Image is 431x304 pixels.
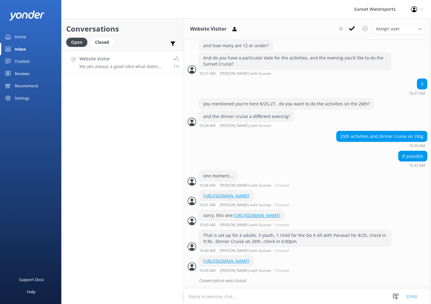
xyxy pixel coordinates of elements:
img: yonder-white-logo.png [9,10,44,21]
div: one moment... [200,171,237,181]
strong: 10:45 AM [199,269,216,272]
div: Aug 20 2025 09:29am (UTC -05:00) America/Cancun [336,143,427,148]
span: Oct 10 2025 01:37pm (UTC -05:00) America/Cancun [174,63,179,69]
strong: 10:29 AM [409,144,425,148]
a: [URL][DOMAIN_NAME] [203,258,250,264]
h4: Website Visitor [79,55,169,62]
span: • Unread [273,223,289,227]
strong: 10:36 AM [199,184,216,187]
div: you mentioned you're here 8/25-27.. do you want to do the activities on the 26th? [200,99,373,109]
div: Conversation was closed. [199,275,427,286]
div: Reviews [15,67,29,80]
div: Aug 20 2025 09:45am (UTC -05:00) America/Cancun [199,268,290,272]
div: Aug 20 2025 09:28am (UTC -05:00) America/Cancun [199,123,294,128]
div: Open [66,38,87,47]
div: Assign User [373,24,425,34]
div: Settings [15,92,29,104]
span: [PERSON_NAME] with Sunset [220,124,271,128]
a: [URL][DOMAIN_NAME] [203,193,250,199]
h2: Conversations [66,23,179,35]
div: Inbox [15,43,26,55]
a: Closed [90,39,117,45]
span: Assign user [376,25,400,32]
div: Aug 20 2025 09:41am (UTC -05:00) America/Cancun [199,203,290,207]
a: [URL][DOMAIN_NAME] [234,212,280,218]
span: • Unread [273,249,289,253]
div: Help [27,286,36,298]
div: 3 [417,79,427,89]
div: Recommend [15,80,38,92]
strong: 10:32 AM [409,164,425,167]
div: 2025-08-20T21:38:00.323 [188,275,427,286]
div: Support Docs [19,273,44,286]
strong: 10:27 AM [199,72,216,76]
strong: 10:41 AM [199,203,216,207]
div: Aug 20 2025 09:27am (UTC -05:00) America/Cancun [409,91,427,95]
span: [PERSON_NAME] with Sunset [220,223,271,227]
div: and the dinner cruise a different evening? [200,111,294,122]
div: sorry, this one: [200,210,284,221]
div: Aug 20 2025 09:44am (UTC -05:00) America/Cancun [199,248,391,253]
span: • Unread [273,184,289,187]
span: [PERSON_NAME] with Sunset [220,184,271,187]
strong: 10:44 AM [199,249,216,253]
span: [PERSON_NAME] with Sunset [220,249,271,253]
div: Chatbot [15,55,30,67]
a: Open [66,39,90,45]
div: 25th activities and dinner cruise on 26tg [337,131,427,142]
span: • Unread [273,269,289,272]
span: [PERSON_NAME] with Sunset [220,269,271,272]
div: Aug 20 2025 09:43am (UTC -05:00) America/Cancun [199,222,290,227]
a: Website VisitorMe:yes always a good idea what dates were you looking at?1m [62,51,184,74]
span: [PERSON_NAME] with Sunset [220,72,271,76]
div: Aug 20 2025 09:27am (UTC -05:00) America/Cancun [199,71,391,76]
strong: 10:27 AM [409,92,425,95]
div: And do you have a particular date for the activities, and the evening you'd like to do the Sunset... [200,53,391,69]
div: Aug 20 2025 09:36am (UTC -05:00) America/Cancun [199,183,290,187]
div: Aug 20 2025 09:32am (UTC -05:00) America/Cancun [398,163,427,167]
div: That is set up for 4 adults, 3 youth, 1 child for the Do it All with Parasail for 8/25, check in ... [200,230,391,246]
p: Me: yes always a good idea what dates were you looking at? [79,64,169,69]
strong: 10:43 AM [199,223,216,227]
div: Closed [90,38,114,47]
span: [PERSON_NAME] with Sunset [220,203,271,207]
div: and how many are 12 or under? [200,40,273,51]
span: • Unread [273,203,289,207]
div: If possible [399,151,427,161]
div: Home [15,31,26,43]
h3: Website Visitor [190,25,227,33]
strong: 10:28 AM [199,124,216,128]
